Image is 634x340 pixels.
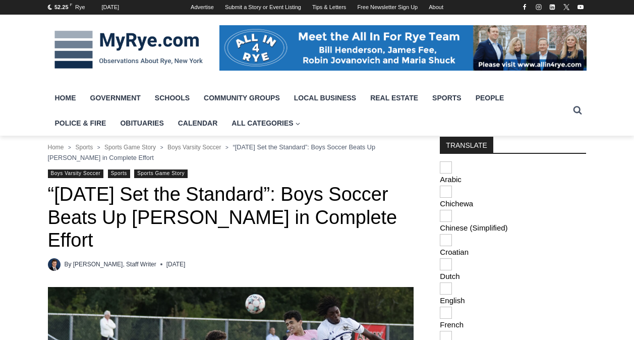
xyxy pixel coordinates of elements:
a: Facebook [518,1,531,13]
h1: “[DATE] Set the Standard”: Boys Soccer Beats Up [PERSON_NAME] in Complete Effort [48,183,414,252]
div: Rye [75,3,85,12]
a: Schools [148,85,197,110]
time: [DATE] [166,260,186,269]
a: All Categories [224,110,307,136]
span: > [68,145,71,150]
a: Instagram [533,1,545,13]
img: ny [440,186,452,198]
a: Chinese (Simplified) [440,210,586,232]
a: [PERSON_NAME], Staff Writer [73,261,156,268]
a: Community Groups [197,85,287,110]
img: hr [440,234,452,246]
span: > [160,145,163,150]
span: F [70,3,73,7]
a: Sports [75,144,93,151]
a: French [440,307,586,329]
div: [DATE] [102,3,120,12]
a: People [469,85,511,110]
a: Sports [425,85,469,110]
img: fr [440,307,452,319]
img: zh-CN [440,210,452,222]
a: Author image [48,258,61,271]
img: en [440,282,452,295]
a: Local Business [287,85,363,110]
a: X [560,1,572,13]
a: Home [48,85,83,110]
a: Croatian [440,234,586,256]
button: View Search Form [568,101,587,120]
span: By [65,260,72,269]
a: Chichewa [440,186,586,208]
a: YouTube [574,1,587,13]
img: ar [440,161,452,174]
a: Boys Varsity Soccer [48,169,104,178]
a: Obituaries [113,110,170,136]
img: All in for Rye [219,25,587,71]
span: “[DATE] Set the Standard”: Boys Soccer Beats Up [PERSON_NAME] in Complete Effort [48,143,376,161]
a: Home [48,144,64,151]
a: Boys Varsity Soccer [167,144,221,151]
a: English [440,282,586,305]
a: Dutch [440,258,586,280]
a: Sports Game Story [104,144,156,151]
a: Arabic [440,161,586,184]
a: Calendar [171,110,225,136]
nav: Breadcrumbs [48,142,414,163]
a: Sports Game Story [134,169,188,178]
img: Charlie Morris headshot PROFESSIONAL HEADSHOT [48,258,61,271]
span: > [225,145,228,150]
img: MyRye.com [48,24,209,76]
img: nl [440,258,452,270]
strong: TRANSLATE [440,137,493,153]
a: Government [83,85,148,110]
span: All Categories [232,118,300,129]
nav: Primary Navigation [48,85,568,136]
a: Sports [108,169,130,178]
a: Police & Fire [48,110,113,136]
a: Linkedin [546,1,558,13]
a: Real Estate [363,85,425,110]
span: 52.25 [54,4,69,10]
span: > [97,145,100,150]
